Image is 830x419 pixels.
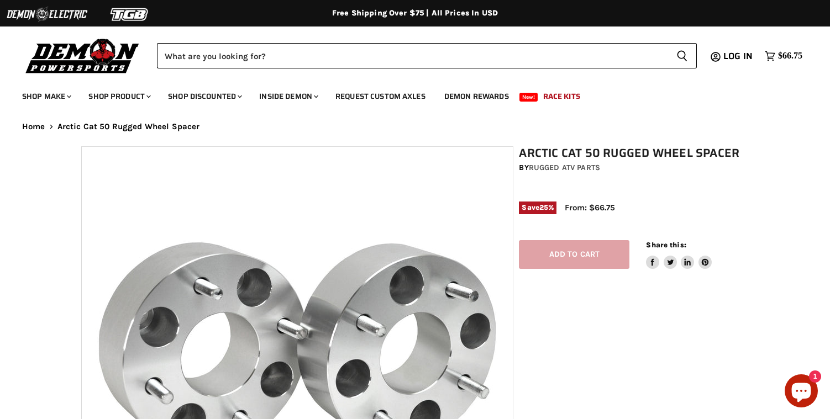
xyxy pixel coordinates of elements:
[57,122,200,131] span: Arctic Cat 50 Rugged Wheel Spacer
[14,85,78,108] a: Shop Make
[519,162,755,174] div: by
[535,85,589,108] a: Race Kits
[436,85,517,108] a: Demon Rewards
[529,163,600,172] a: Rugged ATV Parts
[160,85,249,108] a: Shop Discounted
[539,203,548,211] span: 25
[80,85,157,108] a: Shop Product
[565,203,615,213] span: From: $66.75
[759,48,808,64] a: $66.75
[22,36,143,75] img: Demon Powersports
[668,43,697,68] button: Search
[14,81,800,108] ul: Main menu
[781,374,821,410] inbox-online-store-chat: Shopify online store chat
[88,4,171,25] img: TGB Logo 2
[519,93,538,102] span: New!
[718,51,759,61] a: Log in
[22,122,45,131] a: Home
[778,51,802,61] span: $66.75
[327,85,434,108] a: Request Custom Axles
[646,241,686,249] span: Share this:
[157,43,668,68] input: Search
[251,85,325,108] a: Inside Demon
[519,201,556,214] span: Save %
[646,240,712,269] aside: Share this:
[519,146,755,160] h1: Arctic Cat 50 Rugged Wheel Spacer
[157,43,697,68] form: Product
[723,49,753,63] span: Log in
[6,4,88,25] img: Demon Electric Logo 2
